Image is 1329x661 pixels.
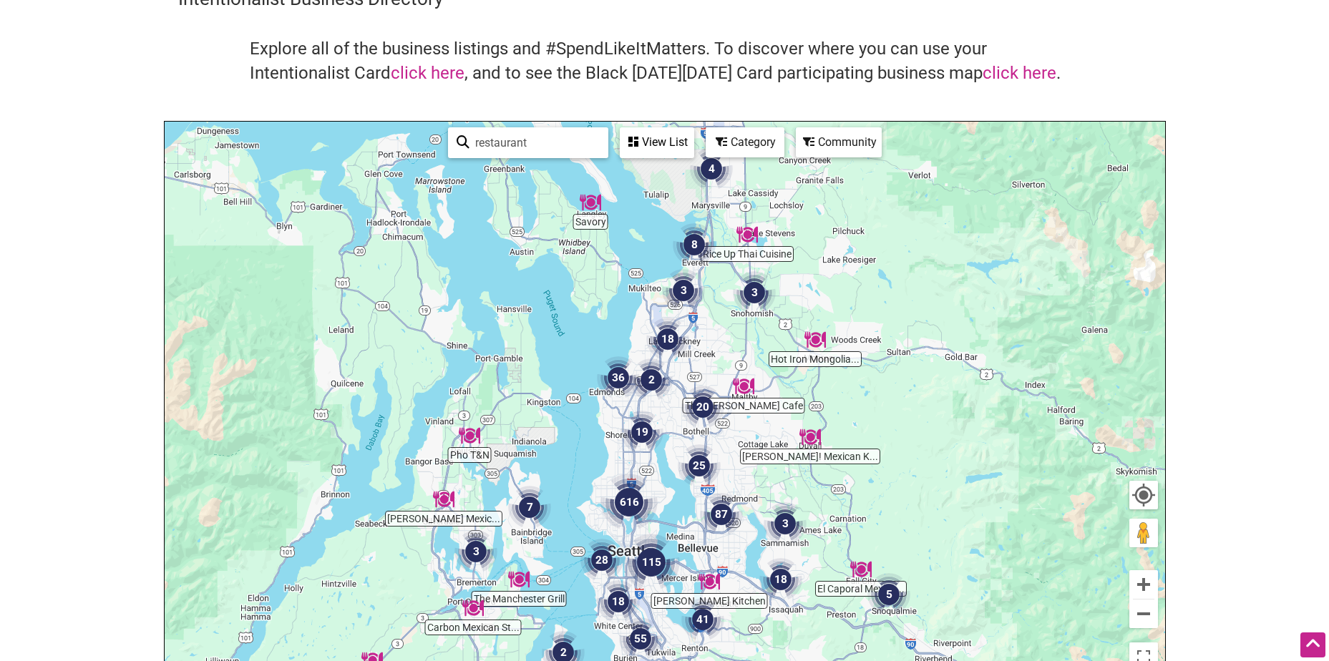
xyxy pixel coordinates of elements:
[662,269,705,312] div: 3
[597,580,640,623] div: 18
[454,530,497,573] div: 3
[690,147,733,190] div: 4
[580,192,601,213] div: Savory
[1300,632,1325,657] div: Scroll Back to Top
[797,129,880,156] div: Community
[759,558,802,601] div: 18
[646,318,689,361] div: 18
[707,129,783,156] div: Category
[630,358,673,401] div: 2
[621,129,693,156] div: View List
[1129,570,1158,599] button: Zoom in
[580,539,623,582] div: 28
[1129,519,1158,547] button: Drag Pegman onto the map to open Street View
[678,444,721,487] div: 25
[619,617,662,660] div: 55
[459,425,480,446] div: Pho T&N
[600,474,658,531] div: 616
[796,127,882,157] div: Filter by Community
[250,37,1080,85] h4: Explore all of the business listings and #SpendLikeItMatters. To discover where you can use your ...
[698,571,720,592] div: Terry's Kitchen
[983,63,1056,83] a: click here
[799,426,821,448] div: Amonos! Mexican Kitchen
[867,573,910,616] div: 5
[804,329,826,351] div: Hot Iron Mongolian Grill
[706,127,784,157] div: Filter by category
[391,63,464,83] a: click here
[673,223,716,266] div: 8
[1129,599,1158,628] button: Zoom out
[736,224,758,245] div: Rice Up Thai Cuisine
[681,386,724,429] div: 20
[850,559,872,580] div: El Caporal Mexican Restaurant
[764,502,807,545] div: 3
[733,271,776,314] div: 3
[462,597,484,619] div: Carbon Mexican Steakhouse
[620,411,663,454] div: 19
[433,489,454,510] div: Moctezuma's Mexican Restaurant & Tequila Bar
[1129,481,1158,509] button: Your Location
[681,598,724,641] div: 41
[448,127,608,158] div: Type to search and filter
[597,356,640,399] div: 36
[508,569,530,590] div: The Manchester Grill
[508,486,551,529] div: 7
[469,129,600,157] input: Type to find and filter...
[620,127,694,158] div: See a list of the visible businesses
[623,534,680,591] div: 115
[733,376,754,397] div: The Maltby Cafe
[700,493,743,536] div: 87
